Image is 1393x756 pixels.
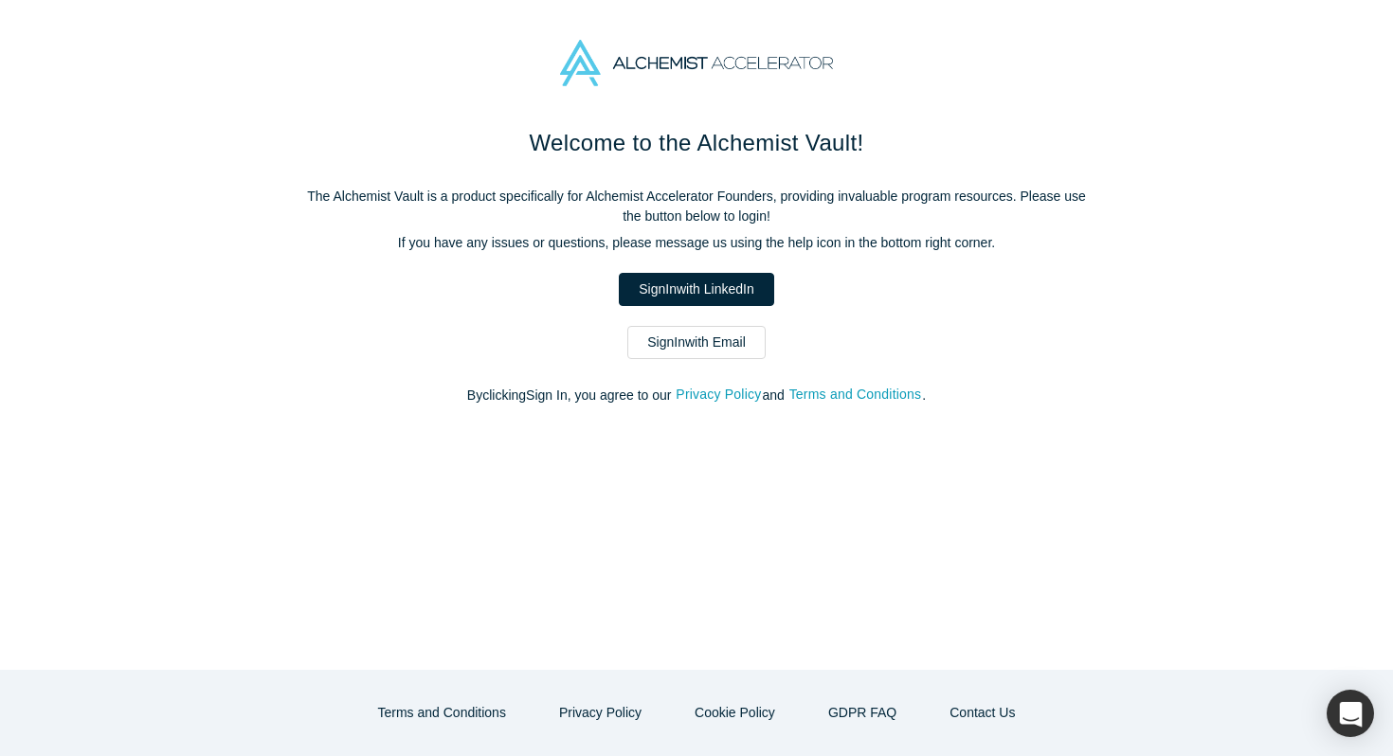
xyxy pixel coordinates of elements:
[358,696,526,729] button: Terms and Conditions
[298,126,1094,160] h1: Welcome to the Alchemist Vault!
[619,273,773,306] a: SignInwith LinkedIn
[675,384,762,405] button: Privacy Policy
[788,384,923,405] button: Terms and Conditions
[298,386,1094,405] p: By clicking Sign In , you agree to our and .
[539,696,661,729] button: Privacy Policy
[808,696,916,729] a: GDPR FAQ
[627,326,766,359] a: SignInwith Email
[930,696,1035,729] button: Contact Us
[298,187,1094,226] p: The Alchemist Vault is a product specifically for Alchemist Accelerator Founders, providing inval...
[560,40,833,86] img: Alchemist Accelerator Logo
[675,696,795,729] button: Cookie Policy
[298,233,1094,253] p: If you have any issues or questions, please message us using the help icon in the bottom right co...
